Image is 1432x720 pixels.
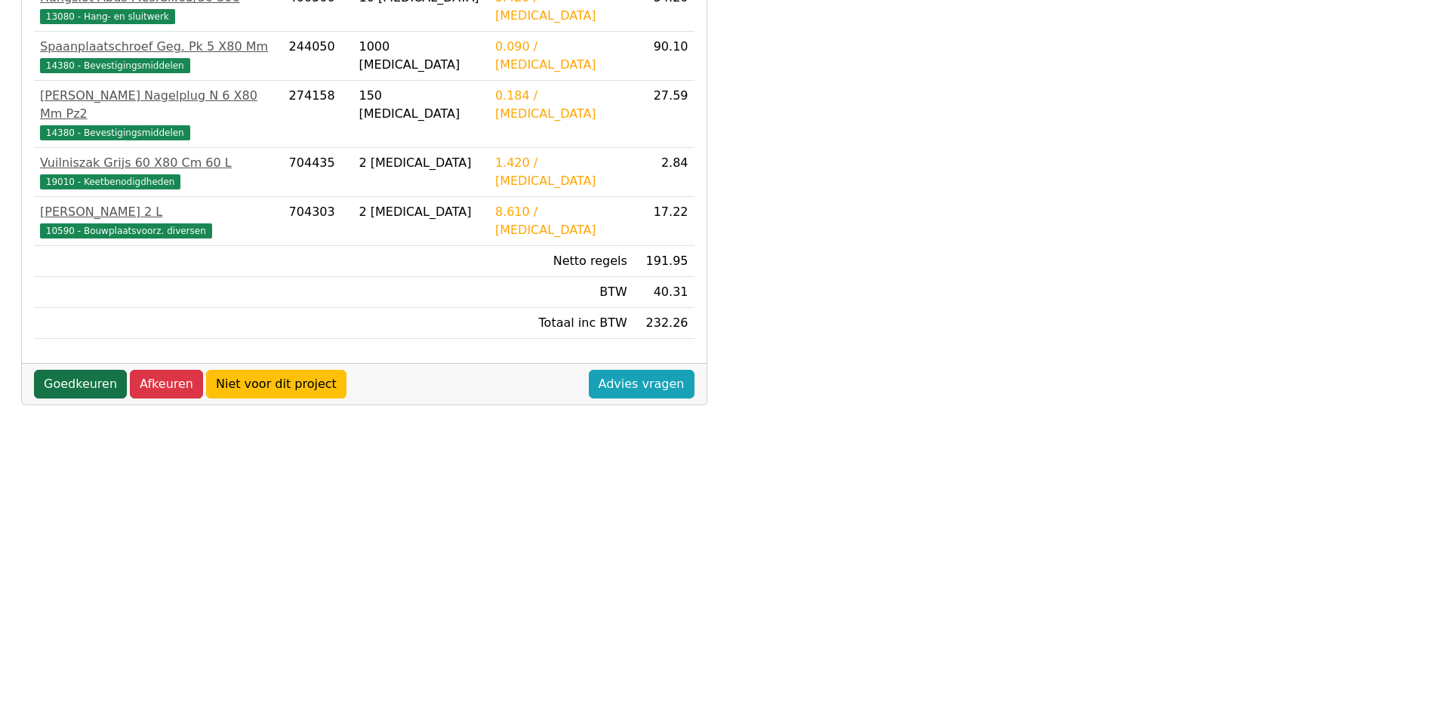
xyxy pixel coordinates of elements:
[633,197,694,246] td: 17.22
[34,370,127,398] a: Goedkeuren
[633,32,694,81] td: 90.10
[206,370,346,398] a: Niet voor dit project
[40,38,277,74] a: Spaanplaatschroef Geg. Pk 5 X80 Mm14380 - Bevestigingsmiddelen
[495,87,627,123] div: 0.184 / [MEDICAL_DATA]
[40,174,180,189] span: 19010 - Keetbenodigdheden
[359,154,482,172] div: 2 [MEDICAL_DATA]
[359,38,482,74] div: 1000 [MEDICAL_DATA]
[633,148,694,197] td: 2.84
[40,203,277,221] div: [PERSON_NAME] 2 L
[40,9,175,24] span: 13080 - Hang- en sluitwerk
[495,154,627,190] div: 1.420 / [MEDICAL_DATA]
[283,197,353,246] td: 704303
[283,148,353,197] td: 704435
[495,38,627,74] div: 0.090 / [MEDICAL_DATA]
[40,38,277,56] div: Spaanplaatschroef Geg. Pk 5 X80 Mm
[40,125,190,140] span: 14380 - Bevestigingsmiddelen
[633,81,694,148] td: 27.59
[633,277,694,308] td: 40.31
[489,308,633,339] td: Totaal inc BTW
[40,154,277,190] a: Vuilniszak Grijs 60 X80 Cm 60 L19010 - Keetbenodigdheden
[40,87,277,123] div: [PERSON_NAME] Nagelplug N 6 X80 Mm Pz2
[489,277,633,308] td: BTW
[40,58,190,73] span: 14380 - Bevestigingsmiddelen
[589,370,694,398] a: Advies vragen
[633,308,694,339] td: 232.26
[40,154,277,172] div: Vuilniszak Grijs 60 X80 Cm 60 L
[283,81,353,148] td: 274158
[633,246,694,277] td: 191.95
[40,87,277,141] a: [PERSON_NAME] Nagelplug N 6 X80 Mm Pz214380 - Bevestigingsmiddelen
[489,246,633,277] td: Netto regels
[40,223,212,238] span: 10590 - Bouwplaatsvoorz. diversen
[283,32,353,81] td: 244050
[130,370,203,398] a: Afkeuren
[359,87,482,123] div: 150 [MEDICAL_DATA]
[359,203,482,221] div: 2 [MEDICAL_DATA]
[40,203,277,239] a: [PERSON_NAME] 2 L10590 - Bouwplaatsvoorz. diversen
[495,203,627,239] div: 8.610 / [MEDICAL_DATA]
